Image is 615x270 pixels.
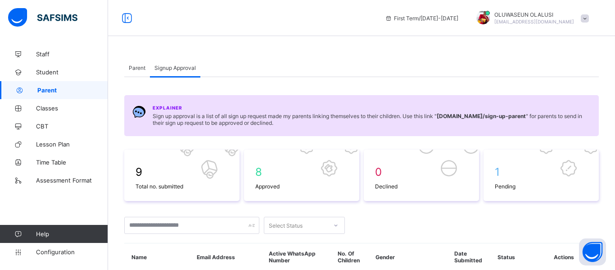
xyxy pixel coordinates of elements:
[36,230,108,238] span: Help
[153,105,182,110] span: Explainer
[255,183,348,190] span: Approved
[36,159,108,166] span: Time Table
[269,217,303,234] div: Select Status
[153,113,591,126] span: Sign up approval is a list of all sign up request made my parents linking themselves to their chi...
[36,177,108,184] span: Assessment Format
[132,105,146,119] img: Chat.054c5d80b312491b9f15f6fadeacdca6.svg
[36,69,108,76] span: Student
[495,183,588,190] span: Pending
[375,165,468,178] span: 0
[494,11,574,18] span: OLUWASEUN OLALUSI
[437,113,526,119] b: [DOMAIN_NAME] /sign-up-parent
[37,87,108,94] span: Parent
[579,238,606,265] button: Open asap
[385,15,458,22] span: session/term information
[129,64,145,71] span: Parent
[495,165,588,178] span: 1
[154,64,196,71] span: Signup Approval
[36,248,108,256] span: Configuration
[36,50,108,58] span: Staff
[36,105,108,112] span: Classes
[8,8,77,27] img: safsims
[36,141,108,148] span: Lesson Plan
[494,19,574,24] span: [EMAIL_ADDRESS][DOMAIN_NAME]
[255,165,348,178] span: 8
[136,165,228,178] span: 9
[375,183,468,190] span: Declined
[467,11,593,26] div: OLUWASEUNOLALUSI
[136,183,228,190] span: Total no. submitted
[36,123,108,130] span: CBT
